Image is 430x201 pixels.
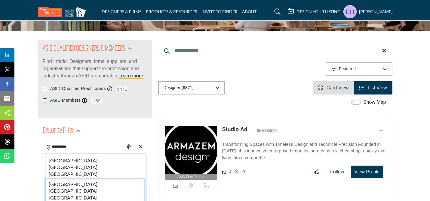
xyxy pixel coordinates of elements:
img: Site Logo [38,7,89,17]
label: ASID Members [50,97,81,104]
button: Show hide supplier dropdown [343,5,357,18]
a: DESIGNERS & FIRMS [102,9,141,14]
a: Learn more [118,73,143,78]
div: DESIGN YOUR LISTING [288,8,340,15]
span: Card View [327,85,349,90]
span: 8 [243,169,245,174]
h5: [PERSON_NAME] [359,9,392,15]
a: Add To List [379,128,383,133]
label: ASID Qualified Practitioners [50,85,106,92]
div: Choose your current location [124,141,133,154]
input: ASID Qualified Practitioners checkbox [43,87,47,91]
div: Followers [235,168,245,175]
span: 5471 [115,85,129,93]
label: Show Map [363,99,386,106]
span: 4 [229,169,231,174]
h5: DESIGN YOUR LISTING [296,9,340,14]
h2: Distance Filter [43,125,74,136]
p: Transforming Spaces with Timeless Design and Technical Precision Founded in [DATE], this innovati... [222,141,386,161]
input: ASID Members checkbox [43,98,47,103]
a: INVITE TO FINDER [201,9,238,14]
li: List View [354,81,392,94]
span: 189 [90,97,103,104]
i: Likes [222,169,226,174]
p: Studio Ad [222,125,247,133]
a: View List [359,85,387,90]
a: Search [269,7,284,16]
a: ABOUT [242,9,256,14]
p: Find Interior Designers, firms, suppliers, and organizations that support the profession and indu... [43,58,147,79]
li: Card View [313,81,354,94]
button: Featured [326,62,392,76]
input: Search Keyword [158,43,392,58]
img: ASID Members Badge Icon [253,127,280,134]
span: List View [368,85,387,90]
p: Featured [339,66,356,72]
li: [GEOGRAPHIC_DATA], [GEOGRAPHIC_DATA], [GEOGRAPHIC_DATA] [45,156,144,179]
a: ASID Firm Partner [165,126,217,180]
p: Designer (6371) [164,85,194,91]
a: View Card [318,85,349,90]
input: Search Location [43,141,124,153]
span: ASID Firm Partner [177,174,204,179]
button: Follow [326,166,348,178]
a: PRODUCTS & RESOURCES [146,9,197,14]
button: Like listing [311,166,323,178]
img: Studio Ad [165,126,217,174]
div: Clear search location [136,141,145,154]
button: Designer (6371) [158,81,225,94]
h2: ASID QUALIFIED DESIGNERS & MEMBERS [43,43,126,54]
button: View Profile [351,166,383,178]
a: Studio Ad [222,126,247,132]
a: Transforming Spaces with Timeless Design and Technical Precision Founded in [DATE], this innovati... [222,137,386,161]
